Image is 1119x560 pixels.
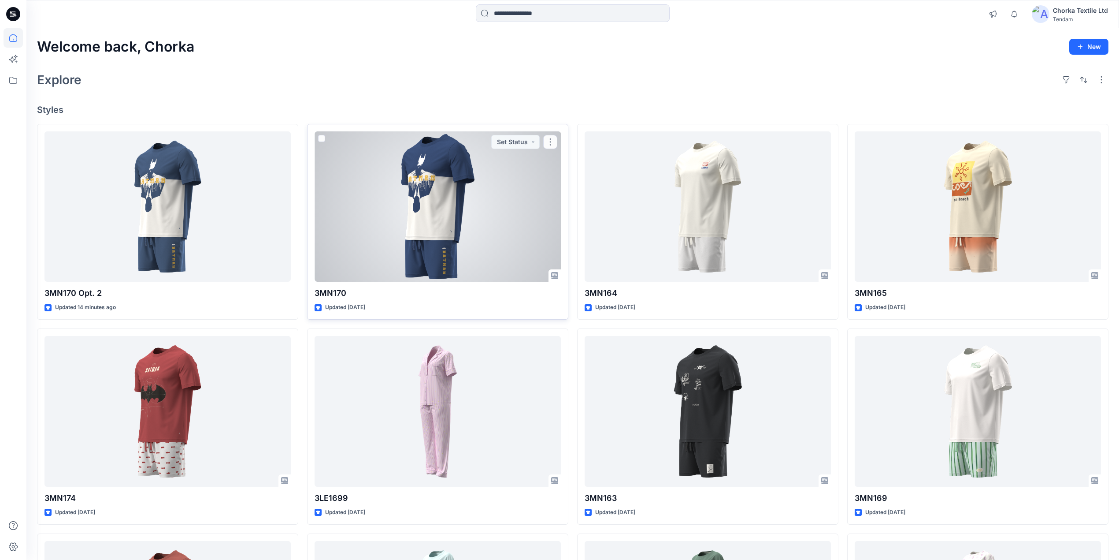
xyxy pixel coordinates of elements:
[855,287,1101,299] p: 3MN165
[595,303,635,312] p: Updated [DATE]
[585,287,831,299] p: 3MN164
[44,131,291,282] a: 3MN170 Opt. 2
[325,508,365,517] p: Updated [DATE]
[585,131,831,282] a: 3MN164
[865,303,905,312] p: Updated [DATE]
[44,336,291,487] a: 3MN174
[585,492,831,504] p: 3MN163
[55,508,95,517] p: Updated [DATE]
[315,336,561,487] a: 3LE1699
[315,287,561,299] p: 3MN170
[1032,5,1049,23] img: avatar
[55,303,116,312] p: Updated 14 minutes ago
[325,303,365,312] p: Updated [DATE]
[37,39,194,55] h2: Welcome back, Chorka
[1069,39,1108,55] button: New
[855,336,1101,487] a: 3MN169
[595,508,635,517] p: Updated [DATE]
[37,73,82,87] h2: Explore
[315,492,561,504] p: 3LE1699
[585,336,831,487] a: 3MN163
[1053,16,1108,22] div: Tendam
[315,131,561,282] a: 3MN170
[855,492,1101,504] p: 3MN169
[37,105,1108,115] h4: Styles
[1053,5,1108,16] div: Chorka Textile Ltd
[855,131,1101,282] a: 3MN165
[44,287,291,299] p: 3MN170 Opt. 2
[865,508,905,517] p: Updated [DATE]
[44,492,291,504] p: 3MN174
